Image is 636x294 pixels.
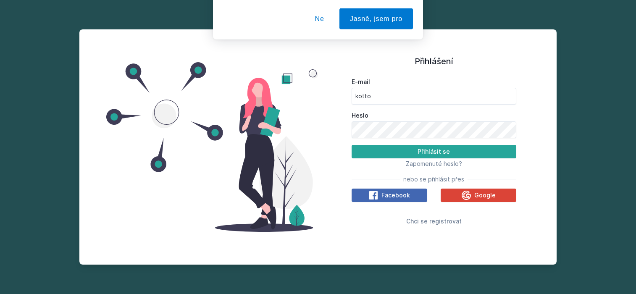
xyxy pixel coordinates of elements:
[257,10,413,29] div: [PERSON_NAME] dostávat tipy ohledně studia, nových testů, hodnocení učitelů a předmětů?
[406,216,462,226] button: Chci se registrovat
[474,191,496,199] span: Google
[305,44,335,65] button: Ne
[441,189,516,202] button: Google
[339,44,413,65] button: Jasně, jsem pro
[406,160,462,167] span: Zapomenuté heslo?
[403,175,464,184] span: nebo se přihlásit přes
[406,218,462,225] span: Chci se registrovat
[352,111,516,120] label: Heslo
[381,191,410,199] span: Facebook
[223,10,257,44] img: notification icon
[352,189,427,202] button: Facebook
[352,88,516,105] input: Tvoje e-mailová adresa
[352,78,516,86] label: E-mail
[352,145,516,158] button: Přihlásit se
